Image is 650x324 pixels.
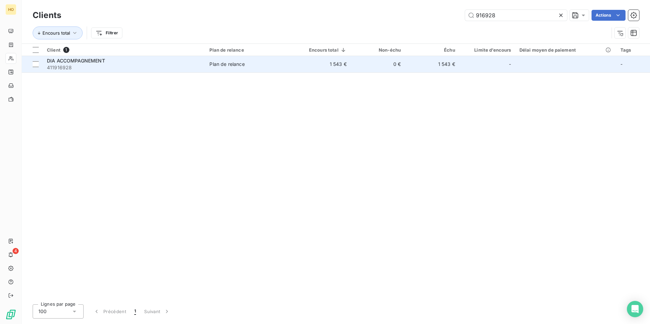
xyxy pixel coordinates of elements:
[209,61,244,68] div: Plan de relance
[463,47,511,53] div: Limite d’encours
[134,308,136,315] span: 1
[298,47,347,53] div: Encours total
[620,47,646,53] div: Tags
[620,61,622,67] span: -
[33,26,83,39] button: Encours total
[5,4,16,15] div: HO
[409,47,455,53] div: Échu
[509,61,511,68] span: -
[465,10,567,21] input: Rechercher
[519,47,612,53] div: Délai moyen de paiement
[89,304,130,319] button: Précédent
[627,301,643,317] div: Open Intercom Messenger
[33,9,61,21] h3: Clients
[351,56,405,72] td: 0 €
[209,47,289,53] div: Plan de relance
[592,10,626,21] button: Actions
[47,58,105,64] span: DIA ACCOMPAGNEMENT
[355,47,401,53] div: Non-échu
[13,248,19,254] span: 4
[5,309,16,320] img: Logo LeanPay
[140,304,174,319] button: Suivant
[130,304,140,319] button: 1
[91,28,122,38] button: Filtrer
[47,64,201,71] span: 411916928
[47,47,61,53] span: Client
[38,308,47,315] span: 100
[405,56,459,72] td: 1 543 €
[294,56,351,72] td: 1 543 €
[42,30,70,36] span: Encours total
[63,47,69,53] span: 1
